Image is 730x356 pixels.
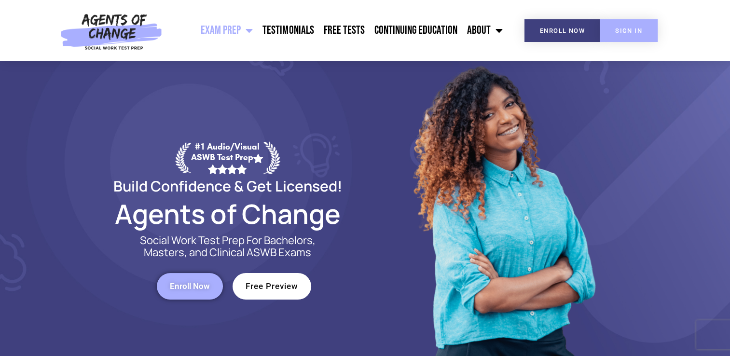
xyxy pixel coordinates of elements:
span: Free Preview [246,282,298,290]
nav: Menu [167,18,508,42]
a: Enroll Now [157,273,223,300]
span: SIGN IN [615,27,642,34]
h2: Build Confidence & Get Licensed! [90,179,365,193]
a: Enroll Now [524,19,600,42]
h2: Agents of Change [90,203,365,225]
p: Social Work Test Prep For Bachelors, Masters, and Clinical ASWB Exams [129,234,327,259]
div: #1 Audio/Visual ASWB Test Prep [191,141,263,174]
a: Exam Prep [196,18,258,42]
a: Free Preview [233,273,311,300]
a: Continuing Education [369,18,462,42]
a: About [462,18,507,42]
a: SIGN IN [600,19,658,42]
a: Testimonials [258,18,318,42]
a: Free Tests [318,18,369,42]
span: Enroll Now [170,282,210,290]
span: Enroll Now [540,27,585,34]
